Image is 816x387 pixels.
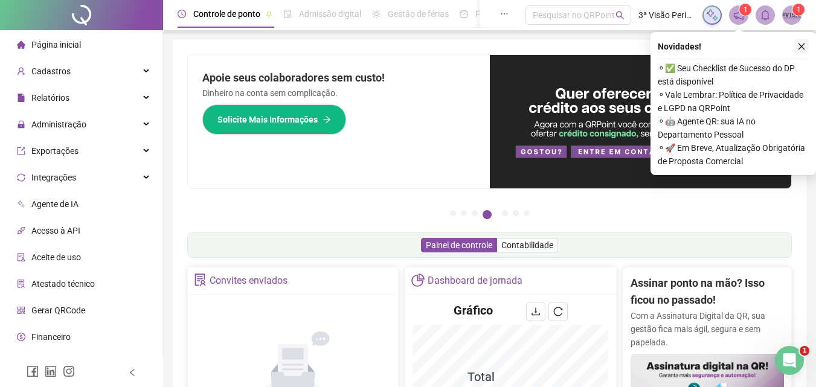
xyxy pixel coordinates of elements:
[17,120,25,129] span: lock
[744,5,748,14] span: 1
[460,10,468,18] span: dashboard
[472,210,478,216] button: 3
[631,275,784,309] h2: Assinar ponto na mão? Isso ficou no passado!
[31,279,95,289] span: Atestado técnico
[178,10,186,18] span: clock-circle
[797,5,801,14] span: 1
[461,210,467,216] button: 2
[27,365,39,377] span: facebook
[17,280,25,288] span: solution
[17,333,25,341] span: dollar
[31,146,79,156] span: Exportações
[31,173,76,182] span: Integrações
[283,10,292,18] span: file-done
[265,11,272,18] span: pushpin
[63,365,75,377] span: instagram
[210,270,288,291] div: Convites enviados
[658,40,701,53] span: Novidades !
[17,147,25,155] span: export
[615,11,625,20] span: search
[483,210,492,219] button: 4
[17,67,25,75] span: user-add
[783,6,801,24] img: 35064
[502,210,508,216] button: 5
[553,307,563,316] span: reload
[500,10,509,18] span: ellipsis
[17,226,25,235] span: api
[797,42,806,51] span: close
[705,8,719,22] img: sparkle-icon.fc2bf0ac1784a2077858766a79e2daf3.svg
[428,270,522,291] div: Dashboard de jornada
[658,62,809,88] span: ⚬ ✅ Seu Checklist de Sucesso do DP está disponível
[739,4,751,16] sup: 1
[631,309,784,349] p: Com a Assinatura Digital da QR, sua gestão fica mais ágil, segura e sem papelada.
[202,69,475,86] h2: Apoie seus colaboradores sem custo!
[323,115,331,124] span: arrow-right
[450,210,456,216] button: 1
[31,305,85,315] span: Gerar QRCode
[17,253,25,261] span: audit
[17,173,25,182] span: sync
[490,55,792,188] img: banner%2Fa8ee1423-cce5-4ffa-a127-5a2d429cc7d8.png
[31,93,69,103] span: Relatórios
[775,346,804,375] iframe: Intercom live chat
[45,365,57,377] span: linkedin
[31,332,71,342] span: Financeiro
[17,40,25,49] span: home
[202,86,475,100] p: Dinheiro na conta sem complicação.
[760,10,771,21] span: bell
[638,8,695,22] span: 3ª Visão Pericias e Vistorias
[475,9,522,19] span: Painel do DP
[202,104,346,135] button: Solicite Mais Informações
[524,210,530,216] button: 7
[658,115,809,141] span: ⚬ 🤖 Agente QR: sua IA no Departamento Pessoal
[388,9,449,19] span: Gestão de férias
[411,273,424,286] span: pie-chart
[800,346,809,356] span: 1
[454,302,493,319] h4: Gráfico
[513,210,519,216] button: 6
[17,306,25,315] span: qrcode
[194,273,207,286] span: solution
[31,120,86,129] span: Administração
[193,9,260,19] span: Controle de ponto
[501,240,553,250] span: Contabilidade
[372,10,381,18] span: sun
[217,113,318,126] span: Solicite Mais Informações
[531,307,541,316] span: download
[426,240,492,250] span: Painel de controle
[31,252,81,262] span: Aceite de uso
[31,40,81,50] span: Página inicial
[31,226,80,235] span: Acesso à API
[31,66,71,76] span: Cadastros
[733,10,744,21] span: notification
[299,9,361,19] span: Admissão digital
[31,199,79,209] span: Agente de IA
[128,368,137,377] span: left
[658,88,809,115] span: ⚬ Vale Lembrar: Política de Privacidade e LGPD na QRPoint
[792,4,805,16] sup: Atualize o seu contato no menu Meus Dados
[658,141,809,168] span: ⚬ 🚀 Em Breve, Atualização Obrigatória de Proposta Comercial
[17,94,25,102] span: file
